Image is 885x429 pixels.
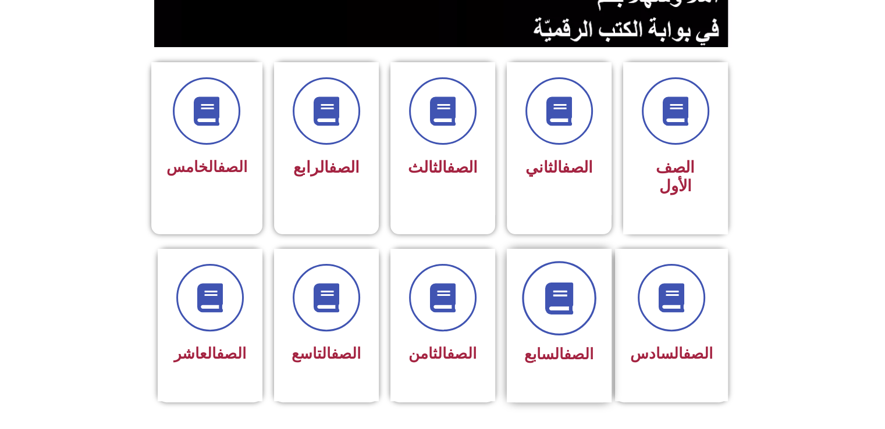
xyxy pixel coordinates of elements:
a: الصف [331,345,361,362]
a: الصف [216,345,246,362]
a: الصف [564,345,593,363]
span: الثاني [525,158,593,177]
a: الصف [683,345,713,362]
a: الصف [329,158,360,177]
span: العاشر [174,345,246,362]
span: السابع [524,345,593,363]
span: الخامس [166,158,247,176]
a: الصف [218,158,247,176]
span: التاسع [292,345,361,362]
a: الصف [447,158,478,177]
span: الرابع [293,158,360,177]
span: الثامن [408,345,477,362]
a: الصف [447,345,477,362]
span: الثالث [408,158,478,177]
a: الصف [562,158,593,177]
span: السادس [630,345,713,362]
span: الصف الأول [656,158,695,195]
